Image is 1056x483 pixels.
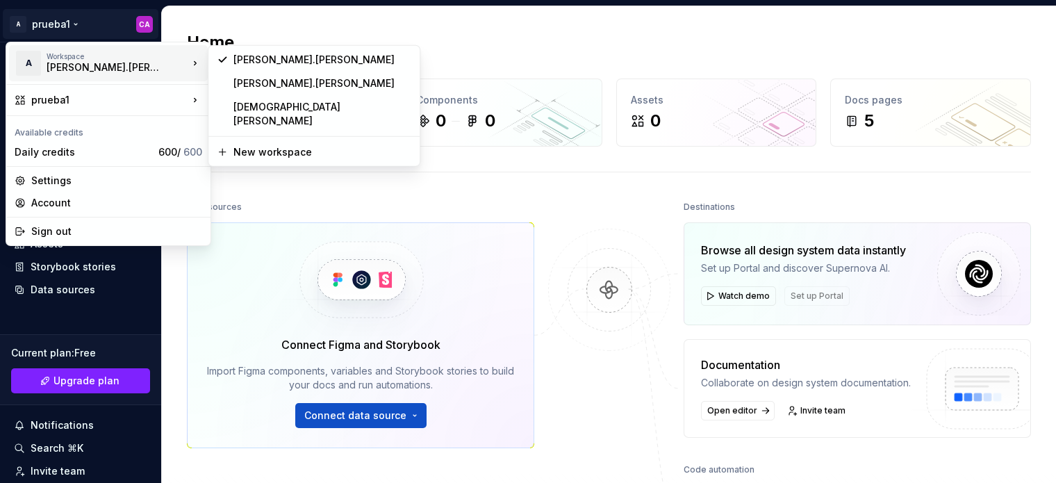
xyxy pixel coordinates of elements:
div: Daily credits [15,145,153,159]
div: [PERSON_NAME].[PERSON_NAME] [47,60,165,74]
div: Available credits [9,119,208,141]
div: New workspace [233,145,411,159]
div: Settings [31,174,202,188]
div: prueba1 [31,93,188,107]
span: 600 [183,146,202,158]
div: A [16,51,41,76]
div: [PERSON_NAME].[PERSON_NAME] [233,53,411,67]
div: Account [31,196,202,210]
div: [PERSON_NAME].[PERSON_NAME] [233,76,411,90]
span: 600 / [158,146,202,158]
div: Sign out [31,224,202,238]
div: Workspace [47,52,188,60]
div: [DEMOGRAPHIC_DATA][PERSON_NAME] [233,100,411,128]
